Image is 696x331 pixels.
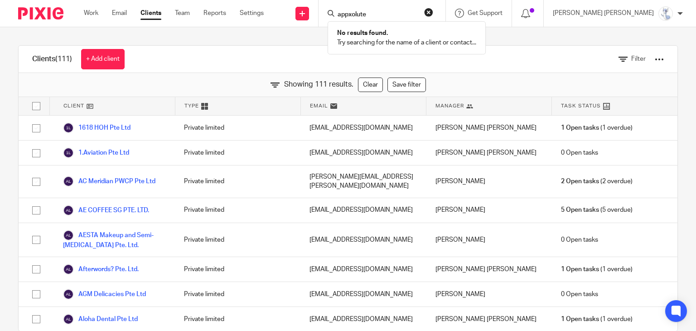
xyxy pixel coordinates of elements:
[561,265,599,274] span: 1 Open tasks
[426,116,552,140] div: [PERSON_NAME] [PERSON_NAME]
[424,8,433,17] button: Clear
[561,102,601,110] span: Task Status
[175,141,300,165] div: Private limited
[561,205,599,214] span: 5 Open tasks
[426,141,552,165] div: [PERSON_NAME] [PERSON_NAME]
[426,257,552,282] div: [PERSON_NAME] [PERSON_NAME]
[203,9,226,18] a: Reports
[426,282,552,307] div: [PERSON_NAME]
[561,315,633,324] span: (1 overdue)
[175,198,300,223] div: Private limited
[300,223,426,257] div: [EMAIL_ADDRESS][DOMAIN_NAME]
[561,123,599,132] span: 1 Open tasks
[63,264,74,275] img: svg%3E
[300,165,426,198] div: [PERSON_NAME][EMAIL_ADDRESS][PERSON_NAME][DOMAIN_NAME]
[561,148,598,157] span: 0 Open tasks
[63,147,129,158] a: 1.Aviation Pte Ltd
[63,176,155,187] a: AC Meridian PWCP Pte Ltd
[300,282,426,307] div: [EMAIL_ADDRESS][DOMAIN_NAME]
[561,290,598,299] span: 0 Open tasks
[175,257,300,282] div: Private limited
[81,49,125,69] a: + Add client
[240,9,264,18] a: Settings
[184,102,199,110] span: Type
[561,123,633,132] span: (1 overdue)
[63,289,146,300] a: AGM Delicacies Pte Ltd
[63,289,74,300] img: svg%3E
[300,116,426,140] div: [EMAIL_ADDRESS][DOMAIN_NAME]
[140,9,161,18] a: Clients
[63,230,74,241] img: svg%3E
[284,79,353,90] span: Showing 111 results.
[55,55,72,63] span: (111)
[63,176,74,187] img: svg%3E
[426,223,552,257] div: [PERSON_NAME]
[84,9,98,18] a: Work
[63,205,149,216] a: AE COFFEE SG PTE. LTD.
[300,141,426,165] div: [EMAIL_ADDRESS][DOMAIN_NAME]
[631,56,646,62] span: Filter
[63,205,74,216] img: svg%3E
[561,205,633,214] span: (5 overdue)
[435,102,464,110] span: Manager
[175,9,190,18] a: Team
[310,102,328,110] span: Email
[358,78,383,92] a: Clear
[63,122,130,133] a: 1618 HOH Pte Ltd
[561,177,633,186] span: (2 overdue)
[468,10,503,16] span: Get Support
[32,54,72,64] h1: Clients
[300,198,426,223] div: [EMAIL_ADDRESS][DOMAIN_NAME]
[63,102,84,110] span: Client
[553,9,654,18] p: [PERSON_NAME] [PERSON_NAME]
[426,165,552,198] div: [PERSON_NAME]
[561,315,599,324] span: 1 Open tasks
[63,264,139,275] a: Afterwords? Pte. Ltd.
[387,78,426,92] a: Save filter
[28,97,45,115] input: Select all
[18,7,63,19] img: Pixie
[175,223,300,257] div: Private limited
[175,282,300,307] div: Private limited
[63,230,166,250] a: AESTA Makeup and Semi-[MEDICAL_DATA] Pte. Ltd.
[63,147,74,158] img: svg%3E
[63,122,74,133] img: svg%3E
[561,235,598,244] span: 0 Open tasks
[112,9,127,18] a: Email
[658,6,673,21] img: images.jfif
[426,198,552,223] div: [PERSON_NAME]
[300,257,426,282] div: [EMAIL_ADDRESS][DOMAIN_NAME]
[561,265,633,274] span: (1 overdue)
[175,116,300,140] div: Private limited
[175,165,300,198] div: Private limited
[63,314,138,325] a: Aloha Dental Pte Ltd
[63,314,74,325] img: svg%3E
[561,177,599,186] span: 2 Open tasks
[337,11,418,19] input: Search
